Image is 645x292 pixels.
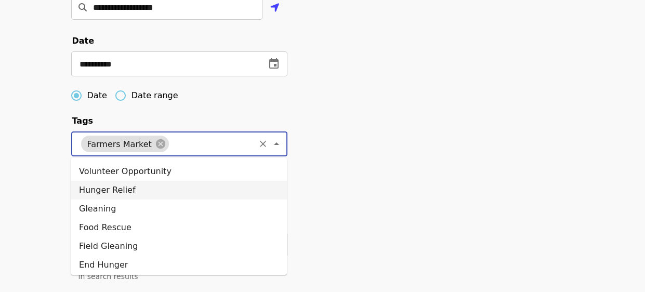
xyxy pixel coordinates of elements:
[78,3,87,12] i: search icon
[71,162,287,181] li: Volunteer Opportunity
[71,256,287,274] li: End Hunger
[131,89,178,102] span: Date range
[71,218,287,237] li: Food Rescue
[72,116,94,126] span: Tags
[71,200,287,218] li: Gleaning
[71,181,287,200] li: Hunger Relief
[81,139,158,149] span: Farmers Market
[81,136,169,152] div: Farmers Market
[87,89,107,102] span: Date
[72,36,95,46] span: Date
[261,51,286,76] button: change date
[270,2,280,14] i: location-arrow icon
[71,237,287,256] li: Field Gleaning
[256,137,270,151] button: Clear
[269,137,284,151] button: Close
